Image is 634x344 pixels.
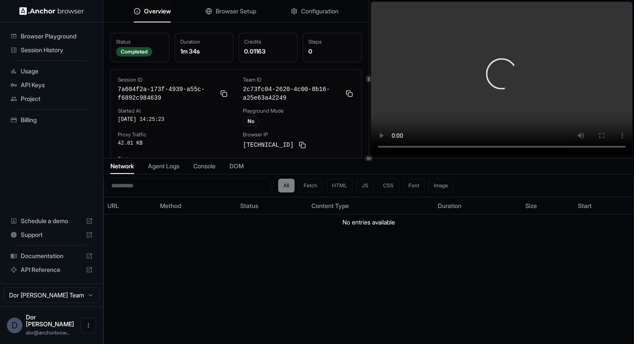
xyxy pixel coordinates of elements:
[21,32,93,41] span: Browser Playground
[21,217,82,225] span: Schedule a demo
[118,116,229,123] div: [DATE] 14:25:23
[118,107,229,114] div: Started At
[7,64,96,78] div: Usage
[216,7,256,16] span: Browser Setup
[243,117,259,126] div: No
[21,265,82,274] span: API Reference
[21,230,82,239] span: Support
[229,162,244,170] span: DOM
[21,81,93,89] span: API Keys
[26,313,74,328] span: Dor Dankner
[116,47,152,57] div: Completed
[19,7,84,15] img: Anchor Logo
[243,131,354,138] div: Browser IP
[110,162,134,170] span: Network
[7,263,96,277] div: API Reference
[7,214,96,228] div: Schedule a demo
[7,113,96,127] div: Billing
[81,318,96,333] button: Open menu
[21,46,93,54] span: Session History
[243,85,340,102] span: 2c73fc04-2620-4c00-8b16-a25e63a42249
[301,7,339,16] span: Configuration
[144,7,171,16] span: Overview
[118,85,215,102] span: 7a604f2a-173f-4939-a55c-f6892c984639
[578,202,630,210] div: Start
[308,47,356,56] div: 0
[243,76,354,83] div: Team ID
[243,141,294,149] span: [TECHNICAL_ID]
[180,47,228,56] div: 1m 34s
[438,202,518,210] div: Duration
[118,140,229,147] div: 42.81 KB
[7,249,96,263] div: Documentation
[525,202,571,210] div: Size
[7,78,96,92] div: API Keys
[243,107,354,114] div: Playground Mode
[7,92,96,106] div: Project
[107,202,153,210] div: URL
[116,38,164,45] div: Status
[118,155,355,162] div: Tags
[7,43,96,57] div: Session History
[244,38,292,45] div: Credits
[7,318,22,333] div: D
[193,162,216,170] span: Console
[7,29,96,43] div: Browser Playground
[26,329,70,336] span: dor@anchorbrowser.io
[118,76,229,83] div: Session ID
[240,202,304,210] div: Status
[311,202,431,210] div: Content Type
[21,252,82,260] span: Documentation
[21,67,93,76] span: Usage
[308,38,356,45] div: Steps
[104,215,634,230] td: No entries available
[118,131,229,138] div: Proxy Traffic
[180,38,228,45] div: Duration
[244,47,292,56] div: 0.01163
[148,162,179,170] span: Agent Logs
[7,228,96,242] div: Support
[21,116,93,124] span: Billing
[21,95,93,103] span: Project
[160,202,233,210] div: Method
